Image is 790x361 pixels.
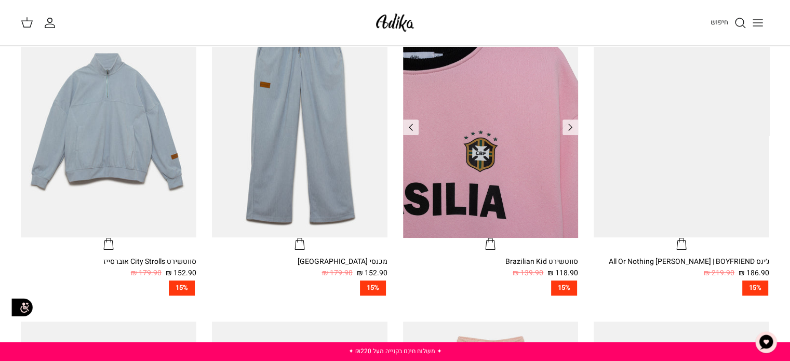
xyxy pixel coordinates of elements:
[594,256,769,268] div: ג׳ינס All Or Nothing [PERSON_NAME] | BOYFRIEND
[360,280,386,296] span: 15%
[563,119,578,135] a: Previous
[403,280,579,296] a: 15%
[212,4,387,251] a: מכנסי טרנינג City strolls
[44,17,60,29] a: החשבון שלי
[357,268,387,279] span: 152.90 ₪
[551,280,577,296] span: 15%
[212,256,387,268] div: מכנסי [GEOGRAPHIC_DATA]
[403,4,579,251] a: סווטשירט Brazilian Kid
[348,346,441,356] a: ✦ משלוח חינם בקנייה מעל ₪220 ✦
[403,256,579,279] a: סווטשירט Brazilian Kid 118.90 ₪ 139.90 ₪
[739,268,769,279] span: 186.90 ₪
[403,119,419,135] a: Previous
[704,268,734,279] span: 219.90 ₪
[742,280,768,296] span: 15%
[21,4,196,251] a: סווטשירט City Strolls אוברסייז
[212,256,387,279] a: מכנסי [GEOGRAPHIC_DATA] 152.90 ₪ 179.90 ₪
[746,11,769,34] button: Toggle menu
[513,268,543,279] span: 139.90 ₪
[131,268,162,279] span: 179.90 ₪
[594,4,769,251] a: ג׳ינס All Or Nothing קריס-קרוס | BOYFRIEND
[322,268,353,279] span: 179.90 ₪
[373,10,417,35] img: Adika IL
[403,256,579,268] div: סווטשירט Brazilian Kid
[594,256,769,279] a: ג׳ינס All Or Nothing [PERSON_NAME] | BOYFRIEND 186.90 ₪ 219.90 ₪
[21,256,196,268] div: סווטשירט City Strolls אוברסייז
[169,280,195,296] span: 15%
[166,268,196,279] span: 152.90 ₪
[594,280,769,296] a: 15%
[711,17,746,29] a: חיפוש
[547,268,578,279] span: 118.90 ₪
[751,327,782,358] button: צ'אט
[21,280,196,296] a: 15%
[21,256,196,279] a: סווטשירט City Strolls אוברסייז 152.90 ₪ 179.90 ₪
[711,17,728,27] span: חיפוש
[212,280,387,296] a: 15%
[8,293,36,322] img: accessibility_icon02.svg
